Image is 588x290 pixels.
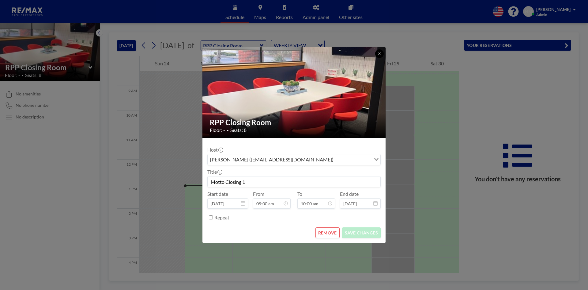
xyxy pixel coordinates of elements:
[253,191,264,197] label: From
[208,154,380,165] div: Search for option
[207,147,223,153] label: Host
[210,127,225,133] span: Floor: -
[293,193,295,207] span: -
[227,128,229,133] span: •
[209,156,335,164] span: [PERSON_NAME] ([EMAIL_ADDRESS][DOMAIN_NAME])
[214,215,229,221] label: Repeat
[335,156,370,164] input: Search for option
[207,169,222,175] label: Title
[230,127,247,133] span: Seats: 8
[297,191,302,197] label: To
[340,191,359,197] label: End date
[207,191,228,197] label: Start date
[208,176,380,187] input: (No title)
[315,227,340,238] button: REMOVE
[342,227,381,238] button: SAVE CHANGES
[210,118,379,127] h2: RPP Closing Room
